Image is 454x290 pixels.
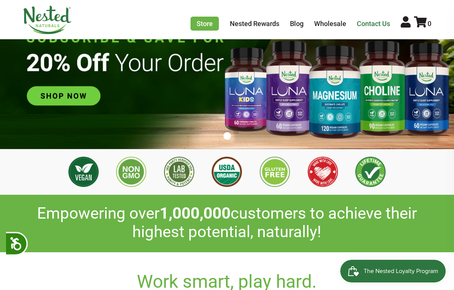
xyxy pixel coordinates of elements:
a: Store [191,17,219,31]
img: Nested Naturals [23,6,72,34]
iframe: Button to open loyalty program pop-up [340,260,446,282]
a: 0 [414,20,431,28]
img: Lifetime Guarantee [355,157,386,187]
a: Nested Rewards [230,20,279,28]
a: Contact Us [357,20,390,28]
h2: Empowering over customers to achieve their highest potential, naturally! [23,204,431,241]
span: 0 [428,20,431,28]
span: 1,000,000 [160,204,231,222]
img: 3rd Party Lab Tested [164,157,194,187]
button: 1 of 1 [223,132,231,140]
img: Vegan [68,157,99,187]
img: Made with Love [308,157,338,187]
img: USDA Organic [212,157,242,187]
a: Blog [290,20,304,28]
img: Gluten Free [260,157,290,187]
img: Non GMO [116,157,146,187]
a: Wholesale [314,20,346,28]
